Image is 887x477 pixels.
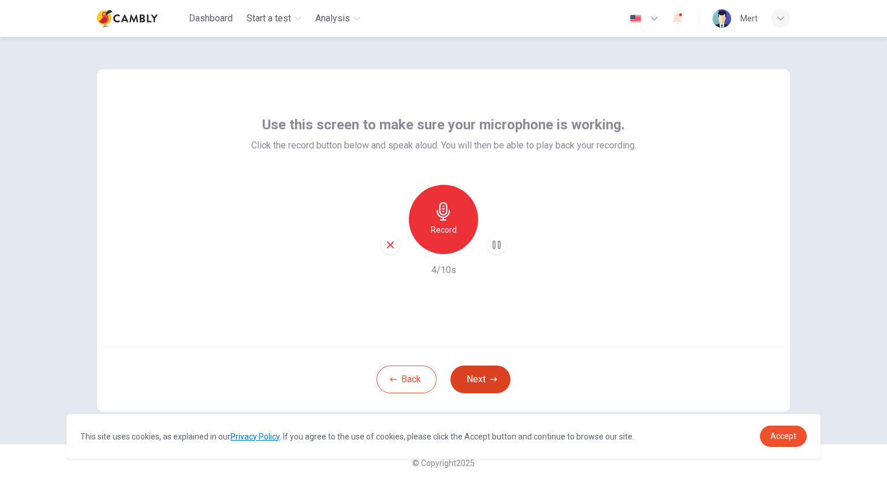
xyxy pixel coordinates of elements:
[230,432,279,441] a: Privacy Policy
[97,7,158,30] img: Cambly logo
[431,263,456,277] h6: 4/10s
[760,426,807,447] a: dismiss cookie message
[377,366,437,393] button: Back
[315,12,350,25] span: Analysis
[189,12,233,25] span: Dashboard
[450,366,510,393] button: Next
[311,8,365,29] button: Analysis
[242,8,306,29] button: Start a test
[262,115,625,134] span: Use this screen to make sure your microphone is working.
[713,9,731,28] img: Profile picture
[251,139,636,152] span: Click the record button below and speak aloud. You will then be able to play back your recording.
[97,7,184,30] a: Cambly logo
[740,12,758,25] div: Mert
[770,431,796,441] span: Accept
[628,14,643,23] img: en
[409,185,478,254] button: Record
[66,414,821,459] div: cookieconsent
[80,432,634,441] span: This site uses cookies, as explained in our . If you agree to the use of cookies, please click th...
[184,8,237,29] button: Dashboard
[431,223,457,237] h6: Record
[412,459,475,468] span: © Copyright 2025
[247,12,291,25] span: Start a test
